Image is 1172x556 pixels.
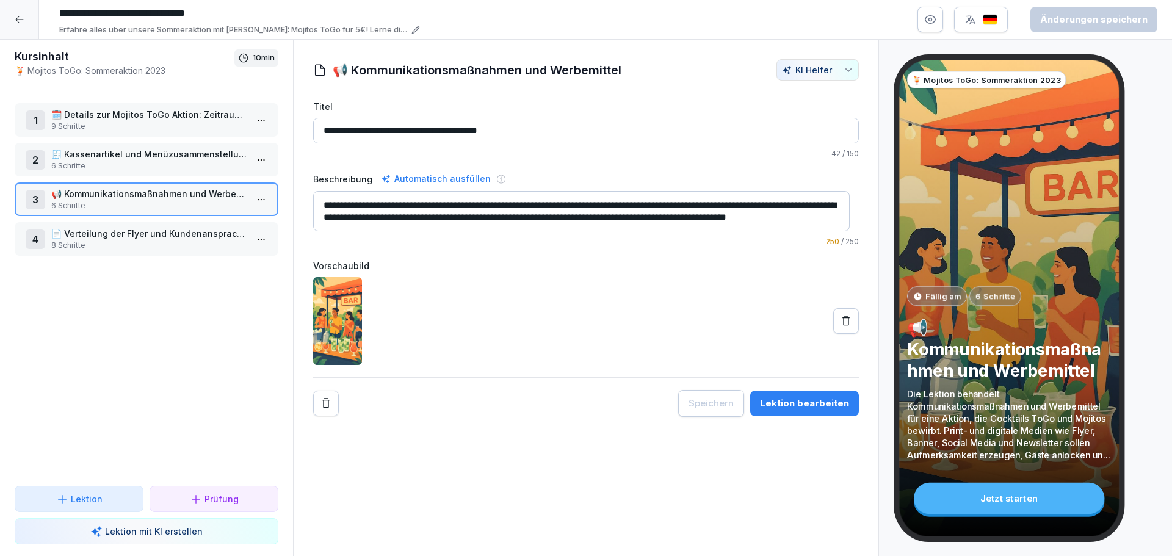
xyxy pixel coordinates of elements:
p: Lektion [71,493,103,505]
div: Automatisch ausfüllen [378,171,493,186]
label: Beschreibung [313,173,372,186]
button: Lektion mit KI erstellen [15,518,278,544]
div: 1 [26,110,45,130]
span: 250 [826,237,839,246]
div: 2🧾 Kassenartikel und Menüzusammenstellung6 Schritte [15,143,278,176]
button: KI Helfer [776,59,859,81]
div: 3📢 Kommunikationsmaßnahmen und Werbemittel6 Schritte [15,182,278,216]
p: Prüfung [204,493,239,505]
p: 10 min [253,52,275,64]
p: Fällig am [925,291,961,302]
button: Lektion bearbeiten [750,391,859,416]
p: 8 Schritte [51,240,247,251]
div: Jetzt starten [914,483,1104,514]
p: Die Lektion behandelt Kommunikationsmaßnahmen und Werbemittel für eine Aktion, die Cocktails ToGo... [907,388,1111,461]
p: / 150 [313,148,859,159]
p: 🍹 Mojitos ToGo: Sommeraktion 2023 [15,64,234,77]
span: 42 [831,149,841,158]
p: 🧾 Kassenartikel und Menüzusammenstellung [51,148,247,161]
div: 1🗓️ Details zur Mojitos ToGo Aktion: Zeitraum und Angebot9 Schritte [15,103,278,137]
p: Erfahre alles über unsere Sommeraktion mit [PERSON_NAME]: Mojitos ToGo für 5€! Lerne die Details ... [59,24,408,36]
div: 3 [26,190,45,209]
div: Speichern [689,397,734,410]
img: r7nshptn4os9wu23bg3ccsqy.png [313,277,362,365]
label: Titel [313,100,859,113]
div: Lektion bearbeiten [760,397,849,410]
button: Speichern [678,390,744,417]
p: 🍹 Mojitos ToGo: Sommeraktion 2023 [912,74,1061,85]
div: KI Helfer [782,65,853,75]
p: 📄 Verteilung der Flyer und Kundenansprache [51,227,247,240]
p: / 250 [313,236,859,247]
p: 6 Schritte [975,291,1015,302]
div: 4📄 Verteilung der Flyer und Kundenansprache8 Schritte [15,222,278,256]
div: 4 [26,229,45,249]
p: 📢 Kommunikationsmaßnahmen und Werbemittel [51,187,247,200]
button: Remove [313,391,339,416]
p: 6 Schritte [51,200,247,211]
p: 🗓️ Details zur Mojitos ToGo Aktion: Zeitraum und Angebot [51,108,247,121]
p: 📢 Kommunikationsmaßnahmen und Werbemittel [907,317,1111,381]
div: 2 [26,150,45,170]
button: Lektion [15,486,143,512]
h1: 📢 Kommunikationsmaßnahmen und Werbemittel [333,61,621,79]
p: 9 Schritte [51,121,247,132]
p: 6 Schritte [51,161,247,171]
img: de.svg [983,14,997,26]
button: Änderungen speichern [1030,7,1157,32]
div: Änderungen speichern [1040,13,1148,26]
button: Prüfung [150,486,278,512]
p: Lektion mit KI erstellen [105,525,203,538]
h1: Kursinhalt [15,49,234,64]
label: Vorschaubild [313,259,859,272]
